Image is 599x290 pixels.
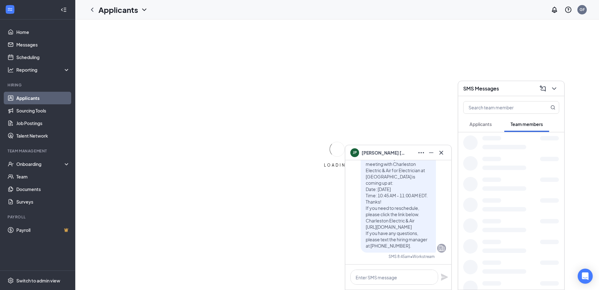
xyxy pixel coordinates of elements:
div: LOADING [321,162,353,168]
div: Team Management [8,148,69,154]
svg: Collapse [61,7,67,13]
a: Surveys [16,195,70,208]
a: Messages [16,38,70,51]
svg: Cross [437,149,445,156]
svg: ChevronDown [140,6,148,14]
div: Switch to admin view [16,277,60,284]
svg: UserCheck [8,161,14,167]
span: • Workstream [411,254,435,259]
h1: Applicants [98,4,138,15]
svg: QuestionInfo [565,6,572,14]
div: Payroll [8,214,69,220]
div: Reporting [16,67,70,73]
button: ComposeMessage [538,84,548,94]
span: Team members [511,121,543,127]
svg: MagnifyingGlass [550,105,555,110]
a: Scheduling [16,51,70,63]
svg: Ellipses [417,149,425,156]
a: Documents [16,183,70,195]
a: Talent Network [16,129,70,142]
span: Applicants [469,121,492,127]
div: SMS 8:45am [389,254,411,259]
button: Cross [436,148,446,158]
button: ChevronDown [549,84,559,94]
input: Search team member [464,101,538,113]
a: Job Postings [16,117,70,129]
a: PayrollCrown [16,224,70,236]
a: Home [16,26,70,38]
div: Hiring [8,82,69,88]
a: Sourcing Tools [16,104,70,117]
svg: ComposeMessage [539,85,547,92]
a: Team [16,170,70,183]
svg: Analysis [8,67,14,73]
div: GF [580,7,585,12]
svg: Company [438,244,445,252]
svg: Settings [8,277,14,284]
svg: Notifications [551,6,558,14]
a: Applicants [16,92,70,104]
svg: WorkstreamLogo [7,6,13,13]
svg: ChevronLeft [88,6,96,14]
svg: ChevronDown [550,85,558,92]
button: Minimize [426,148,436,158]
svg: Plane [441,273,448,281]
div: Open Intercom Messenger [578,269,593,284]
span: [PERSON_NAME] [PERSON_NAME] [362,149,406,156]
svg: Minimize [427,149,435,156]
div: Onboarding [16,161,65,167]
button: Ellipses [416,148,426,158]
h3: SMS Messages [463,85,499,92]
